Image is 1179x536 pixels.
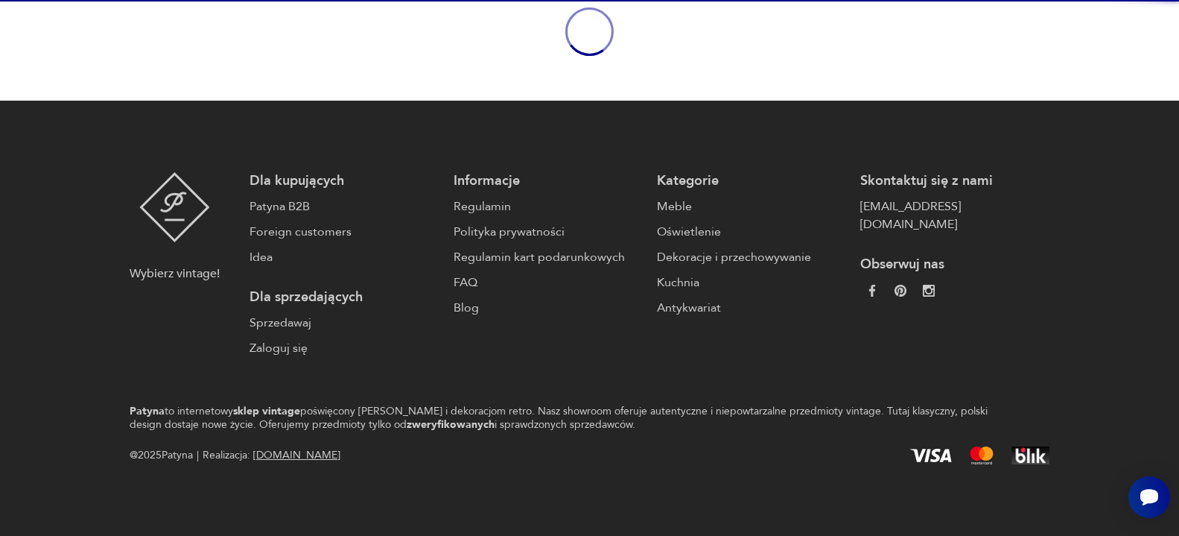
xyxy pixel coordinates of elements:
a: Zaloguj się [250,339,438,357]
strong: zweryfikowanych [407,417,495,432]
a: FAQ [454,274,642,291]
a: Dekoracje i przechowywanie [657,248,845,266]
a: Regulamin [454,198,642,215]
p: Kategorie [657,172,845,190]
a: Idea [250,248,438,266]
img: Mastercard [970,447,994,464]
span: @ 2025 Patyna [130,447,193,464]
p: Dla kupujących [250,172,438,190]
img: BLIK [1011,447,1049,464]
a: [DOMAIN_NAME] [253,448,340,462]
p: Skontaktuj się z nami [860,172,1049,190]
strong: Patyna [130,404,165,418]
a: Sprzedawaj [250,314,438,332]
a: Oświetlenie [657,223,845,241]
img: 37d27d81a828e637adc9f9cb2e3d3a8a.webp [894,285,906,297]
p: Informacje [454,172,642,190]
a: Meble [657,198,845,215]
a: Blog [454,299,642,317]
a: Antykwariat [657,299,845,317]
strong: sklep vintage [233,404,300,418]
img: da9060093f698e4c3cedc1453eec5031.webp [866,285,878,297]
a: Kuchnia [657,274,845,291]
a: Patyna B2B [250,198,438,215]
div: | [197,447,199,464]
img: c2fd9cf7f39615d9d6839a72ae8e59e5.webp [923,285,935,297]
p: Dla sprzedających [250,289,438,306]
iframe: Smartsupp widget button [1128,476,1170,518]
p: to internetowy poświęcony [PERSON_NAME] i dekoracjom retro. Nasz showroom oferuje autentyczne i n... [130,405,997,432]
a: Regulamin kart podarunkowych [454,248,642,266]
a: Foreign customers [250,223,438,241]
img: Patyna - sklep z meblami i dekoracjami vintage [139,172,210,242]
p: Obserwuj nas [860,256,1049,274]
img: Visa [910,449,952,462]
a: [EMAIL_ADDRESS][DOMAIN_NAME] [860,198,1049,233]
span: Realizacja: [203,447,340,464]
a: Polityka prywatności [454,223,642,241]
p: Wybierz vintage! [130,265,220,283]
